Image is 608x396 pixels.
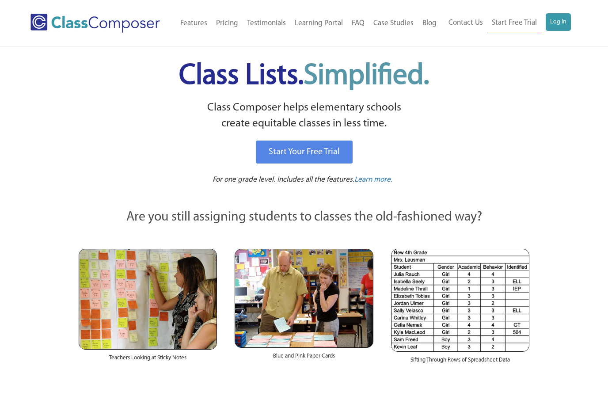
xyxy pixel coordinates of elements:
[179,62,429,91] span: Class Lists.
[174,14,441,33] nav: Header Menu
[354,176,392,183] span: Learn more.
[213,176,354,183] span: For one grade level. Includes all the features.
[441,13,571,33] nav: Header Menu
[444,13,487,33] a: Contact Us
[290,14,347,33] a: Learning Portal
[269,148,340,156] span: Start Your Free Trial
[79,350,217,371] div: Teachers Looking at Sticky Notes
[77,100,531,132] p: Class Composer helps elementary schools create equitable classes in less time.
[256,141,353,164] a: Start Your Free Trial
[546,13,571,31] a: Log In
[369,14,418,33] a: Case Studies
[243,14,290,33] a: Testimonials
[30,14,160,33] img: Class Composer
[212,14,243,33] a: Pricing
[176,14,212,33] a: Features
[391,249,529,352] img: Spreadsheets
[354,175,392,186] a: Learn more.
[347,14,369,33] a: FAQ
[304,62,429,91] span: Simplified.
[235,249,373,347] img: Blue and Pink Paper Cards
[391,352,529,373] div: Sifting Through Rows of Spreadsheet Data
[418,14,441,33] a: Blog
[79,249,217,350] img: Teachers Looking at Sticky Notes
[235,348,373,369] div: Blue and Pink Paper Cards
[487,13,541,33] a: Start Free Trial
[79,208,529,227] p: Are you still assigning students to classes the old-fashioned way?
